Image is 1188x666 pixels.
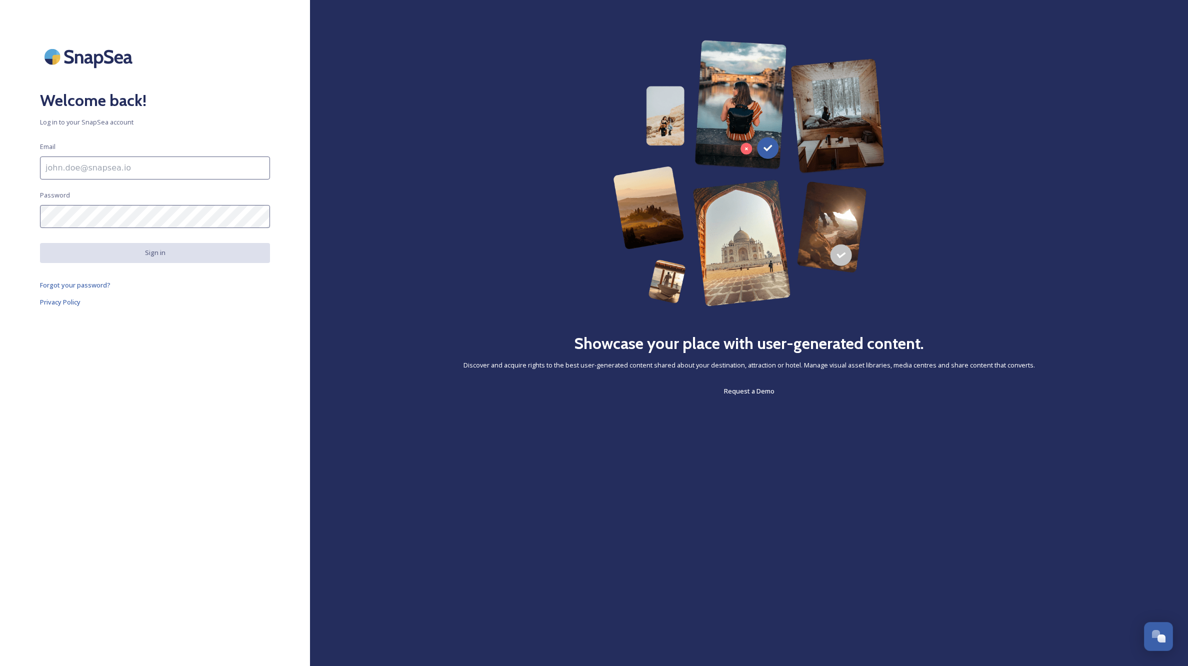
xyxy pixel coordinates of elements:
[724,385,774,397] a: Request a Demo
[613,40,885,306] img: 63b42ca75bacad526042e722_Group%20154-p-800.png
[40,40,140,73] img: SnapSea Logo
[40,280,110,289] span: Forgot your password?
[724,386,774,395] span: Request a Demo
[40,156,270,179] input: john.doe@snapsea.io
[40,296,270,308] a: Privacy Policy
[574,331,924,355] h2: Showcase your place with user-generated content.
[40,117,270,127] span: Log in to your SnapSea account
[463,360,1035,370] span: Discover and acquire rights to the best user-generated content shared about your destination, att...
[40,142,55,151] span: Email
[40,297,80,306] span: Privacy Policy
[40,243,270,262] button: Sign in
[40,190,70,200] span: Password
[40,279,270,291] a: Forgot your password?
[1144,622,1173,651] button: Open Chat
[40,88,270,112] h2: Welcome back!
